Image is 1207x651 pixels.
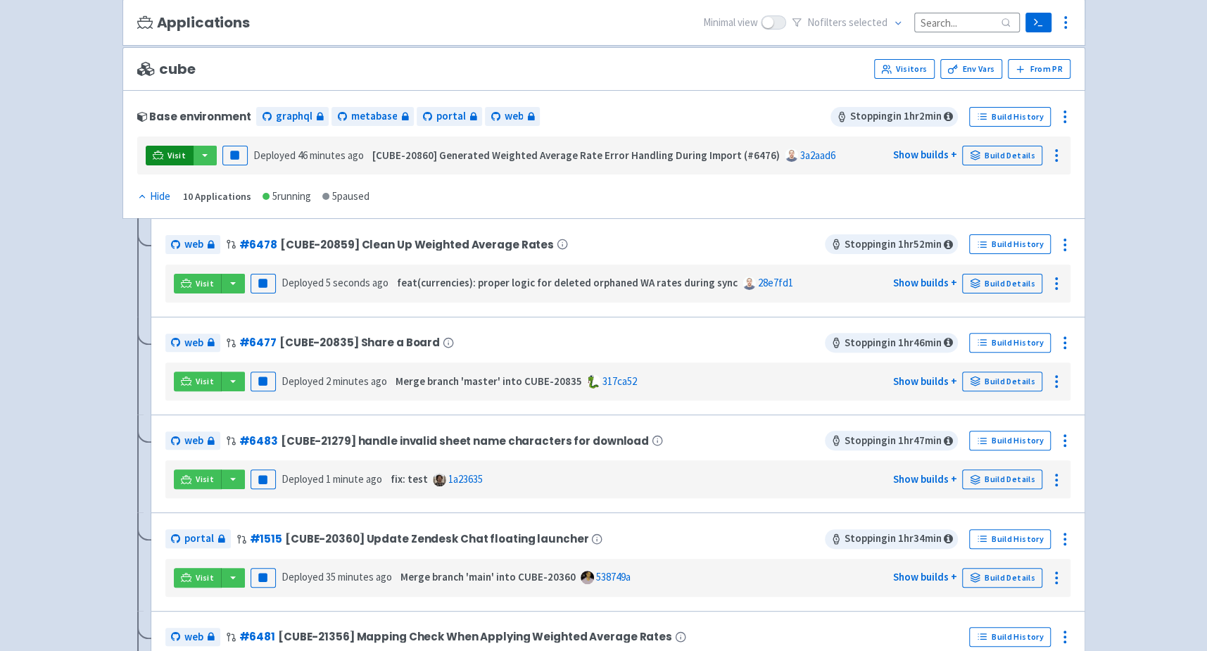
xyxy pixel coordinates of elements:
[400,570,576,583] strong: Merge branch 'main' into CUBE-20360
[275,108,312,125] span: graphql
[1008,59,1070,79] button: From PR
[239,629,275,644] a: #6481
[174,469,222,489] a: Visit
[396,374,582,388] strong: Merge branch 'master' into CUBE-20835
[331,107,414,126] a: metabase
[326,276,388,289] time: 5 seconds ago
[485,107,540,126] a: web
[282,570,392,583] span: Deployed
[278,631,672,643] span: [CUBE-21356] Mapping Check When Applying Weighted Average Rates
[397,276,738,289] strong: feat(currencies): proper logic for deleted orphaned WA rates during sync
[448,472,483,486] a: 1a23635
[184,433,203,449] span: web
[174,274,222,293] a: Visit
[962,469,1042,489] a: Build Details
[146,146,194,165] a: Visit
[165,431,220,450] a: web
[280,239,554,251] span: [CUBE-20859] Clean Up Weighted Average Rates
[165,334,220,353] a: web
[326,374,387,388] time: 2 minutes ago
[250,531,282,546] a: #1515
[174,372,222,391] a: Visit
[184,335,203,351] span: web
[962,146,1042,165] a: Build Details
[239,434,278,448] a: #6483
[703,15,758,31] span: Minimal view
[969,431,1051,450] a: Build History
[436,108,465,125] span: portal
[326,570,392,583] time: 35 minutes ago
[165,235,220,254] a: web
[892,374,956,388] a: Show builds +
[602,374,637,388] a: 317ca52
[196,278,214,289] span: Visit
[825,333,958,353] span: Stopping in 1 hr 46 min
[137,189,170,205] div: Hide
[350,108,397,125] span: metabase
[962,372,1042,391] a: Build Details
[196,572,214,583] span: Visit
[222,146,248,165] button: Pause
[969,107,1051,127] a: Build History
[969,234,1051,254] a: Build History
[253,148,364,162] span: Deployed
[1025,13,1051,32] a: Terminal
[940,59,1002,79] a: Env Vars
[165,628,220,647] a: web
[914,13,1020,32] input: Search...
[892,570,956,583] a: Show builds +
[196,474,214,485] span: Visit
[251,372,276,391] button: Pause
[239,237,277,252] a: #6478
[184,531,214,547] span: portal
[874,59,935,79] a: Visitors
[168,150,186,161] span: Visit
[251,274,276,293] button: Pause
[892,472,956,486] a: Show builds +
[825,529,958,549] span: Stopping in 1 hr 34 min
[326,472,382,486] time: 1 minute ago
[849,15,887,29] span: selected
[282,374,387,388] span: Deployed
[969,529,1051,549] a: Build History
[184,629,203,645] span: web
[758,276,793,289] a: 28e7fd1
[282,472,382,486] span: Deployed
[282,276,388,289] span: Deployed
[892,148,956,161] a: Show builds +
[892,276,956,289] a: Show builds +
[969,627,1051,647] a: Build History
[263,189,311,205] div: 5 running
[830,107,958,127] span: Stopping in 1 hr 2 min
[596,570,631,583] a: 538749a
[279,336,440,348] span: [CUBE-20835] Share a Board
[391,472,428,486] strong: fix: test
[962,274,1042,293] a: Build Details
[962,568,1042,588] a: Build Details
[183,189,251,205] div: 10 Applications
[137,189,172,205] button: Hide
[239,335,277,350] a: #6477
[184,236,203,253] span: web
[285,533,588,545] span: [CUBE-20360] Update Zendesk Chat floating launcher
[137,110,251,122] div: Base environment
[800,148,835,162] a: 3a2aad6
[322,189,369,205] div: 5 paused
[165,529,231,548] a: portal
[174,568,222,588] a: Visit
[372,148,780,162] strong: [CUBE-20860] Generated Weighted Average Rate Error Handling During Import (#6476)
[281,435,649,447] span: [CUBE-21279] handle invalid sheet name characters for download
[504,108,523,125] span: web
[825,431,958,450] span: Stopping in 1 hr 47 min
[807,15,887,31] span: No filter s
[251,469,276,489] button: Pause
[137,15,250,31] h3: Applications
[256,107,329,126] a: graphql
[825,234,958,254] span: Stopping in 1 hr 52 min
[251,568,276,588] button: Pause
[298,148,364,162] time: 46 minutes ago
[196,376,214,387] span: Visit
[417,107,482,126] a: portal
[969,333,1051,353] a: Build History
[137,61,196,77] span: cube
